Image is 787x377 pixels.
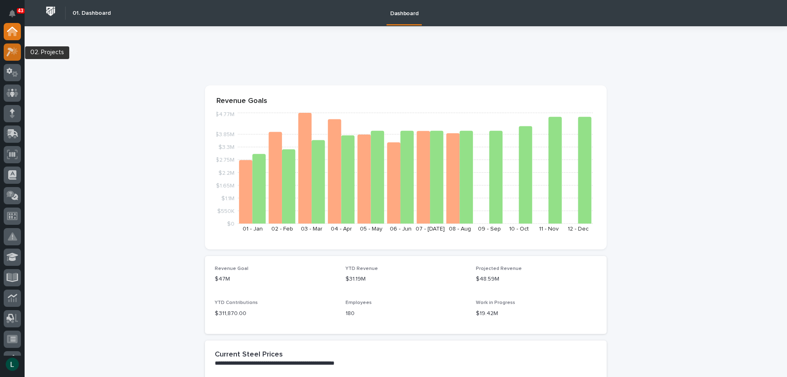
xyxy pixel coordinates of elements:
[216,97,595,106] p: Revenue Goals
[416,226,445,232] text: 07 - [DATE]
[73,10,111,17] h2: 01. Dashboard
[476,309,597,318] p: $19.42M
[346,300,372,305] span: Employees
[18,8,23,14] p: 43
[10,10,21,23] div: Notifications43
[215,132,234,137] tspan: $3.85M
[243,226,263,232] text: 01 - Jan
[476,266,522,271] span: Projected Revenue
[390,226,412,232] text: 06 - Jun
[215,309,336,318] p: $ 311,870.00
[539,226,559,232] text: 11 - Nov
[216,157,234,163] tspan: $2.75M
[271,226,293,232] text: 02 - Feb
[360,226,382,232] text: 05 - May
[301,226,323,232] text: 03 - Mar
[4,5,21,22] button: Notifications
[215,266,248,271] span: Revenue Goal
[331,226,352,232] text: 04 - Apr
[216,183,234,188] tspan: $1.65M
[568,226,589,232] text: 12 - Dec
[346,266,378,271] span: YTD Revenue
[215,275,336,283] p: $47M
[215,112,234,117] tspan: $4.77M
[478,226,501,232] text: 09 - Sep
[346,275,466,283] p: $31.19M
[218,170,234,176] tspan: $2.2M
[221,195,234,201] tspan: $1.1M
[227,221,234,227] tspan: $0
[218,144,234,150] tspan: $3.3M
[476,300,515,305] span: Work in Progress
[43,4,58,19] img: Workspace Logo
[346,309,466,318] p: 180
[449,226,471,232] text: 08 - Aug
[509,226,529,232] text: 10 - Oct
[215,300,258,305] span: YTD Contributions
[215,350,283,359] h2: Current Steel Prices
[4,356,21,373] button: users-avatar
[476,275,597,283] p: $48.59M
[217,208,234,214] tspan: $550K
